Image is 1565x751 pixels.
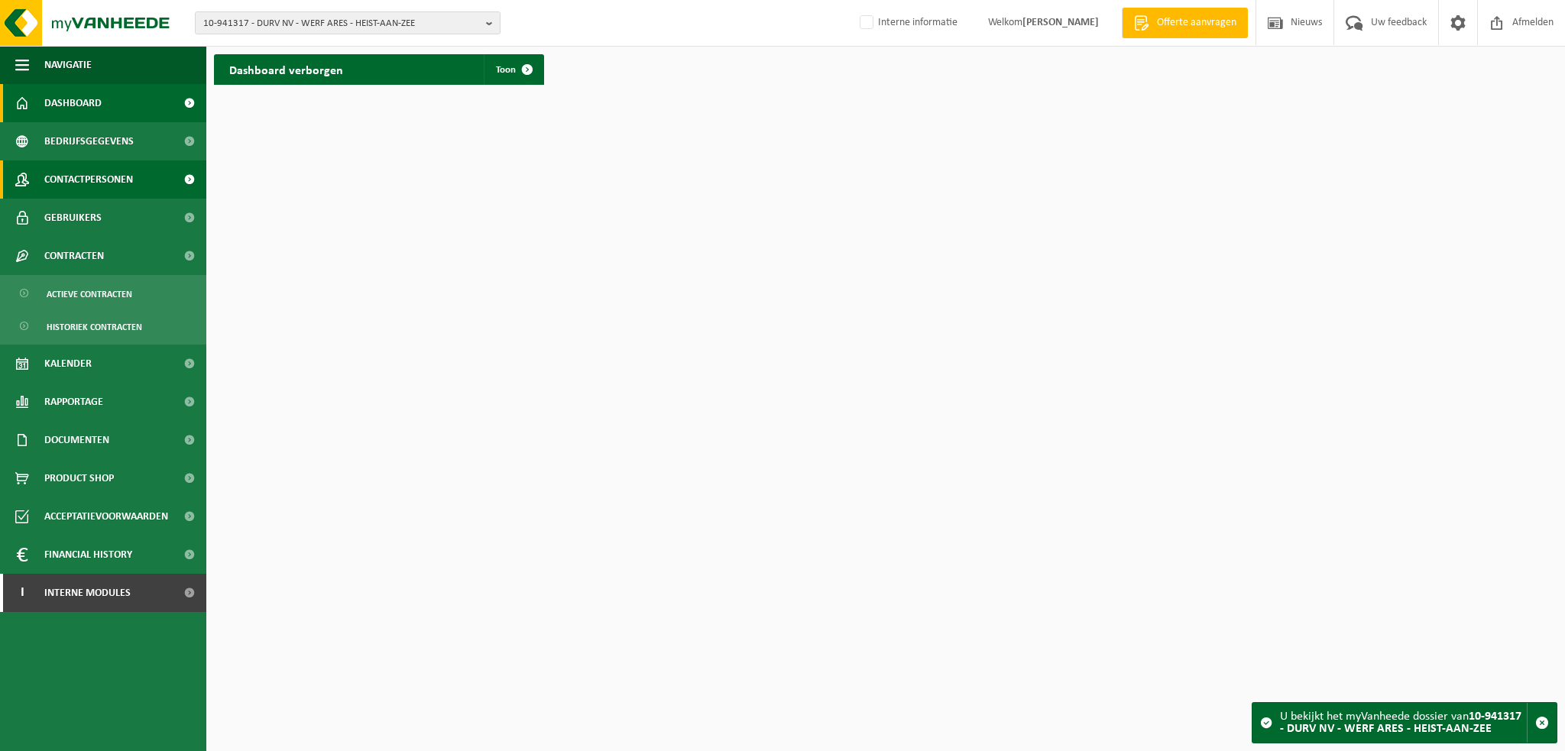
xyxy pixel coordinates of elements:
button: 10-941317 - DURV NV - WERF ARES - HEIST-AAN-ZEE [195,11,501,34]
span: Contactpersonen [44,160,133,199]
span: I [15,574,29,612]
span: Offerte aanvragen [1153,15,1240,31]
span: Bedrijfsgegevens [44,122,134,160]
span: Dashboard [44,84,102,122]
span: Contracten [44,237,104,275]
span: Toon [496,65,516,75]
a: Offerte aanvragen [1122,8,1248,38]
div: U bekijkt het myVanheede dossier van [1280,703,1527,743]
span: Actieve contracten [47,280,132,309]
a: Toon [484,54,543,85]
span: Interne modules [44,574,131,612]
span: Navigatie [44,46,92,84]
span: Acceptatievoorwaarden [44,497,168,536]
a: Historiek contracten [4,312,203,341]
strong: 10-941317 - DURV NV - WERF ARES - HEIST-AAN-ZEE [1280,711,1521,735]
span: Kalender [44,345,92,383]
strong: [PERSON_NAME] [1022,17,1099,28]
span: Gebruikers [44,199,102,237]
span: Documenten [44,421,109,459]
a: Actieve contracten [4,279,203,308]
span: Product Shop [44,459,114,497]
label: Interne informatie [857,11,957,34]
span: Rapportage [44,383,103,421]
span: Financial History [44,536,132,574]
h2: Dashboard verborgen [214,54,358,84]
span: 10-941317 - DURV NV - WERF ARES - HEIST-AAN-ZEE [203,12,480,35]
span: Historiek contracten [47,312,142,342]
